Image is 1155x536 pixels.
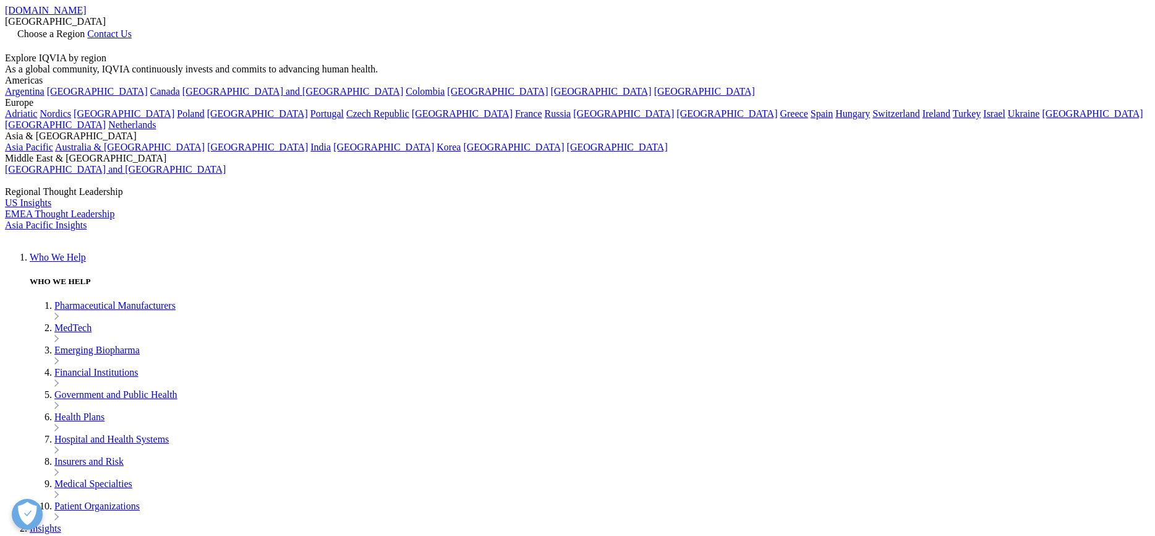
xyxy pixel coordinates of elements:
[835,108,870,119] a: Hungary
[17,28,85,39] span: Choose a Region
[54,367,139,378] a: Financial Institutions
[5,209,114,219] a: EMEA Thought Leadership
[12,499,43,530] button: Open Preferences
[5,164,226,175] a: [GEOGRAPHIC_DATA] and [GEOGRAPHIC_DATA]
[1042,108,1143,119] a: [GEOGRAPHIC_DATA]
[5,153,1150,164] div: Middle East & [GEOGRAPHIC_DATA]
[54,322,92,333] a: MedTech
[551,86,652,97] a: [GEOGRAPHIC_DATA]
[150,86,180,97] a: Canada
[5,119,106,130] a: [GEOGRAPHIC_DATA]
[87,28,132,39] a: Contact Us
[5,97,1150,108] div: Europe
[207,108,308,119] a: [GEOGRAPHIC_DATA]
[412,108,513,119] a: [GEOGRAPHIC_DATA]
[5,86,45,97] a: Argentina
[74,108,174,119] a: [GEOGRAPHIC_DATA]
[1008,108,1040,119] a: Ukraine
[5,197,51,208] a: US Insights
[30,252,86,262] a: Who We Help
[5,142,53,152] a: Asia Pacific
[5,16,1150,27] div: [GEOGRAPHIC_DATA]
[54,389,177,400] a: Government and Public Health
[983,108,1005,119] a: Israel
[54,434,169,444] a: Hospital and Health Systems
[5,64,1150,75] div: As a global community, IQVIA continuously invests and commits to advancing human health.
[182,86,403,97] a: [GEOGRAPHIC_DATA] and [GEOGRAPHIC_DATA]
[5,108,37,119] a: Adriatic
[177,108,204,119] a: Poland
[406,86,445,97] a: Colombia
[54,412,104,422] a: Health Plans
[676,108,777,119] a: [GEOGRAPHIC_DATA]
[872,108,919,119] a: Switzerland
[47,86,148,97] a: [GEOGRAPHIC_DATA]
[5,75,1150,86] div: Americas
[333,142,434,152] a: [GEOGRAPHIC_DATA]
[811,108,833,119] a: Spain
[923,108,950,119] a: Ireland
[30,523,61,534] a: Insights
[30,277,1150,287] h5: WHO WE HELP
[207,142,308,152] a: [GEOGRAPHIC_DATA]
[780,108,808,119] a: Greece
[5,5,87,15] a: [DOMAIN_NAME]
[54,501,140,511] a: Patient Organizations
[5,186,1150,197] div: Regional Thought Leadership
[54,456,124,467] a: Insurers and Risk
[437,142,461,152] a: Korea
[447,86,548,97] a: [GEOGRAPHIC_DATA]
[573,108,674,119] a: [GEOGRAPHIC_DATA]
[310,142,331,152] a: India
[54,478,132,489] a: Medical Specialties
[5,131,1150,142] div: Asia & [GEOGRAPHIC_DATA]
[5,220,87,230] a: Asia Pacific Insights
[310,108,344,119] a: Portugal
[108,119,156,130] a: Netherlands
[545,108,571,119] a: Russia
[5,53,1150,64] div: Explore IQVIA by region
[54,300,176,311] a: Pharmaceutical Manufacturers
[346,108,409,119] a: Czech Republic
[40,108,71,119] a: Nordics
[54,345,140,355] a: Emerging Biopharma
[463,142,564,152] a: [GEOGRAPHIC_DATA]
[567,142,668,152] a: [GEOGRAPHIC_DATA]
[515,108,542,119] a: France
[654,86,755,97] a: [GEOGRAPHIC_DATA]
[55,142,205,152] a: Australia & [GEOGRAPHIC_DATA]
[953,108,981,119] a: Turkey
